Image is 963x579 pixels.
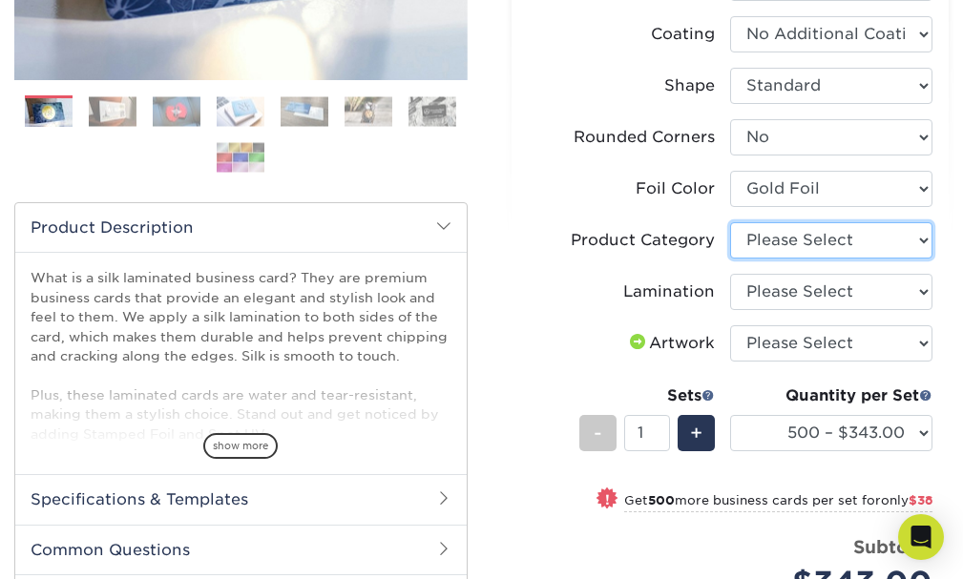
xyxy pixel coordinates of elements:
img: Business Cards 04 [217,96,264,126]
h2: Product Description [15,203,467,252]
div: Open Intercom Messenger [898,514,944,560]
span: ! [605,489,610,509]
div: Product Category [571,229,715,252]
span: only [881,493,932,507]
div: Sets [579,384,714,407]
span: show more [203,433,278,459]
div: Shape [664,74,715,97]
span: - [594,419,602,447]
strong: Subtotal [853,536,932,557]
div: Foil Color [636,177,715,200]
div: Quantity per Set [730,384,932,407]
small: Get more business cards per set for [624,493,932,512]
img: Business Cards 07 [408,96,456,126]
div: Lamination [623,280,715,303]
div: Rounded Corners [574,126,715,149]
span: $38 [909,493,932,507]
img: Business Cards 08 [217,142,264,172]
img: Business Cards 02 [89,96,136,126]
img: Business Cards 01 [25,89,73,136]
strong: 500 [648,493,675,507]
h2: Specifications & Templates [15,474,467,524]
div: Artwork [626,332,715,355]
span: + [690,419,702,447]
img: Business Cards 03 [153,96,200,126]
div: Coating [651,23,715,46]
img: Business Cards 06 [345,96,392,126]
h2: Common Questions [15,525,467,574]
img: Business Cards 05 [281,96,328,126]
